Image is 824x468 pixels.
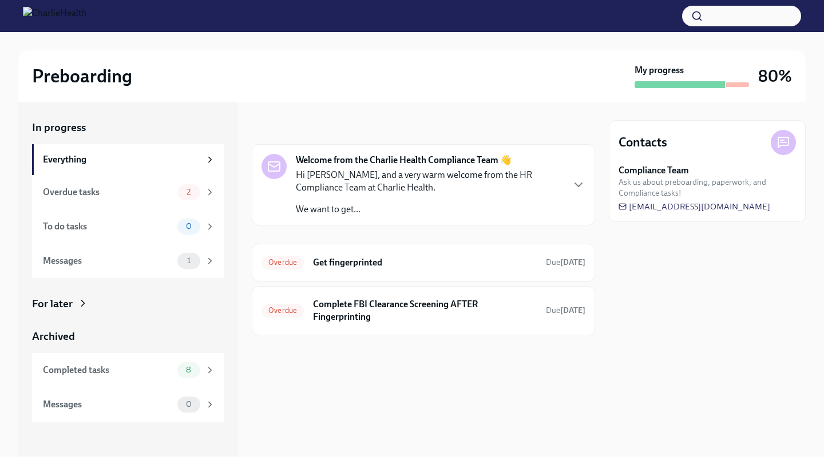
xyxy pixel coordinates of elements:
span: 0 [179,400,199,408]
span: Due [546,257,585,267]
span: Due [546,306,585,315]
h2: Preboarding [32,65,132,88]
a: Overdue tasks2 [32,175,224,209]
div: Messages [43,255,173,267]
a: In progress [32,120,224,135]
strong: [DATE] [560,257,585,267]
a: Messages1 [32,244,224,278]
span: Overdue [262,306,304,315]
a: OverdueComplete FBI Clearance Screening AFTER FingerprintingDue[DATE] [262,296,585,326]
a: Messages0 [32,387,224,422]
h4: Contacts [619,134,667,151]
span: 2 [180,188,197,196]
a: Everything [32,144,224,175]
h6: Complete FBI Clearance Screening AFTER Fingerprinting [313,298,537,323]
span: 0 [179,222,199,231]
img: CharlieHealth [23,7,86,25]
div: To do tasks [43,220,173,233]
div: Completed tasks [43,364,173,376]
strong: Compliance Team [619,164,689,177]
div: For later [32,296,73,311]
div: In progress [252,120,306,135]
a: To do tasks0 [32,209,224,244]
a: For later [32,296,224,311]
span: August 8th, 2025 08:00 [546,257,585,268]
span: 8 [179,366,198,374]
strong: Welcome from the Charlie Health Compliance Team 👋 [296,154,512,166]
div: Everything [43,153,200,166]
span: Overdue [262,258,304,267]
h6: Get fingerprinted [313,256,537,269]
div: Messages [43,398,173,411]
span: 1 [180,256,197,265]
a: Archived [32,329,224,344]
a: [EMAIL_ADDRESS][DOMAIN_NAME] [619,201,770,212]
h3: 80% [758,66,792,86]
span: Ask us about preboarding, paperwork, and Compliance tasks! [619,177,796,199]
a: OverdueGet fingerprintedDue[DATE] [262,253,585,272]
div: Overdue tasks [43,186,173,199]
strong: My progress [635,64,684,77]
strong: [DATE] [560,306,585,315]
span: August 11th, 2025 08:00 [546,305,585,316]
a: Completed tasks8 [32,353,224,387]
p: Hi [PERSON_NAME], and a very warm welcome from the HR Compliance Team at Charlie Health. [296,169,562,194]
p: We want to get... [296,203,562,216]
